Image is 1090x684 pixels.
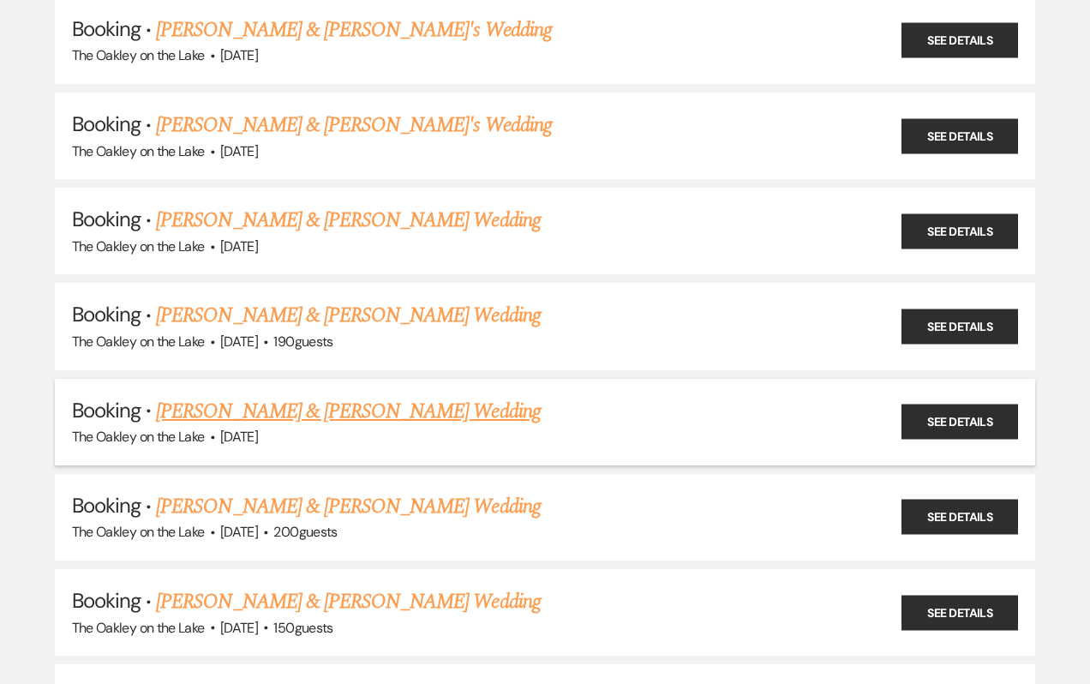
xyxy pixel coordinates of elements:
span: [DATE] [220,237,258,255]
a: See Details [901,213,1018,249]
a: See Details [901,500,1018,535]
a: [PERSON_NAME] & [PERSON_NAME] Wedding [156,300,540,331]
span: [DATE] [220,523,258,541]
a: [PERSON_NAME] & [PERSON_NAME] Wedding [156,491,540,522]
span: [DATE] [220,619,258,637]
span: 150 guests [273,619,332,637]
span: [DATE] [220,142,258,160]
a: See Details [901,595,1018,630]
span: Booking [72,397,141,423]
a: [PERSON_NAME] & [PERSON_NAME]'s Wedding [156,15,552,45]
span: The Oakley on the Lake [72,333,205,351]
a: See Details [901,405,1018,440]
span: The Oakley on the Lake [72,142,205,160]
span: The Oakley on the Lake [72,523,205,541]
a: See Details [901,309,1018,344]
a: See Details [901,118,1018,153]
span: Booking [72,15,141,42]
span: 200 guests [273,523,337,541]
span: The Oakley on the Lake [72,46,205,64]
span: 190 guests [273,333,332,351]
span: The Oakley on the Lake [72,428,205,446]
a: [PERSON_NAME] & [PERSON_NAME] Wedding [156,205,540,236]
span: The Oakley on the Lake [72,237,205,255]
span: The Oakley on the Lake [72,619,205,637]
span: [DATE] [220,333,258,351]
span: [DATE] [220,46,258,64]
span: Booking [72,301,141,327]
span: Booking [72,587,141,614]
a: See Details [901,23,1018,58]
a: [PERSON_NAME] & [PERSON_NAME]'s Wedding [156,110,552,141]
span: Booking [72,206,141,232]
span: Booking [72,111,141,137]
a: [PERSON_NAME] & [PERSON_NAME] Wedding [156,586,540,617]
span: [DATE] [220,428,258,446]
a: [PERSON_NAME] & [PERSON_NAME] Wedding [156,396,540,427]
span: Booking [72,492,141,519]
